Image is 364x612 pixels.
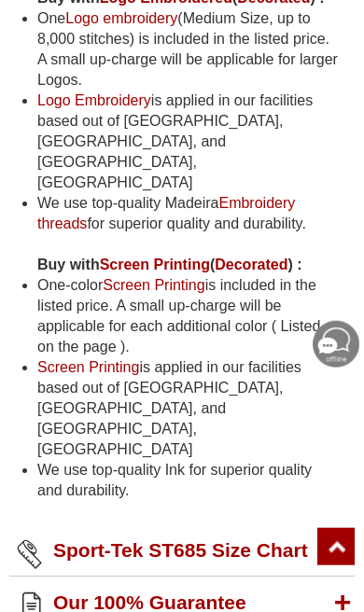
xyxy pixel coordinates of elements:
a: Logo embroidery [65,10,177,26]
a: Decorated [215,257,287,272]
span: Buy with ( ) : [37,257,302,272]
li: One (Medium Size, up to 8,000 stitches) is included in the listed price. A small up-charge will b... [37,8,341,90]
li: is applied in our facilities based out of [GEOGRAPHIC_DATA], [GEOGRAPHIC_DATA], and [GEOGRAPHIC_D... [37,357,341,460]
a: Screen Printing [100,257,210,272]
a: Embroidery threads [37,195,295,231]
a: Screen Printing [103,277,204,293]
li: We use top-quality Ink for superior quality and durability. [37,460,341,501]
a: Screen Printing [37,359,139,375]
li: One-color is included in the listed price. A small up-charge will be applicable for each addition... [37,275,341,357]
li: We use top-quality Madeira for superior quality and durability. [37,193,341,234]
li: is applied in our facilities based out of [GEOGRAPHIC_DATA], [GEOGRAPHIC_DATA], and [GEOGRAPHIC_D... [37,90,341,193]
a: Logo Embroidery [37,92,151,108]
h2: Sport Tek ST685 Size Chart [9,524,355,577]
img: Chat-Offline-Icon-Mobile [313,321,359,368]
